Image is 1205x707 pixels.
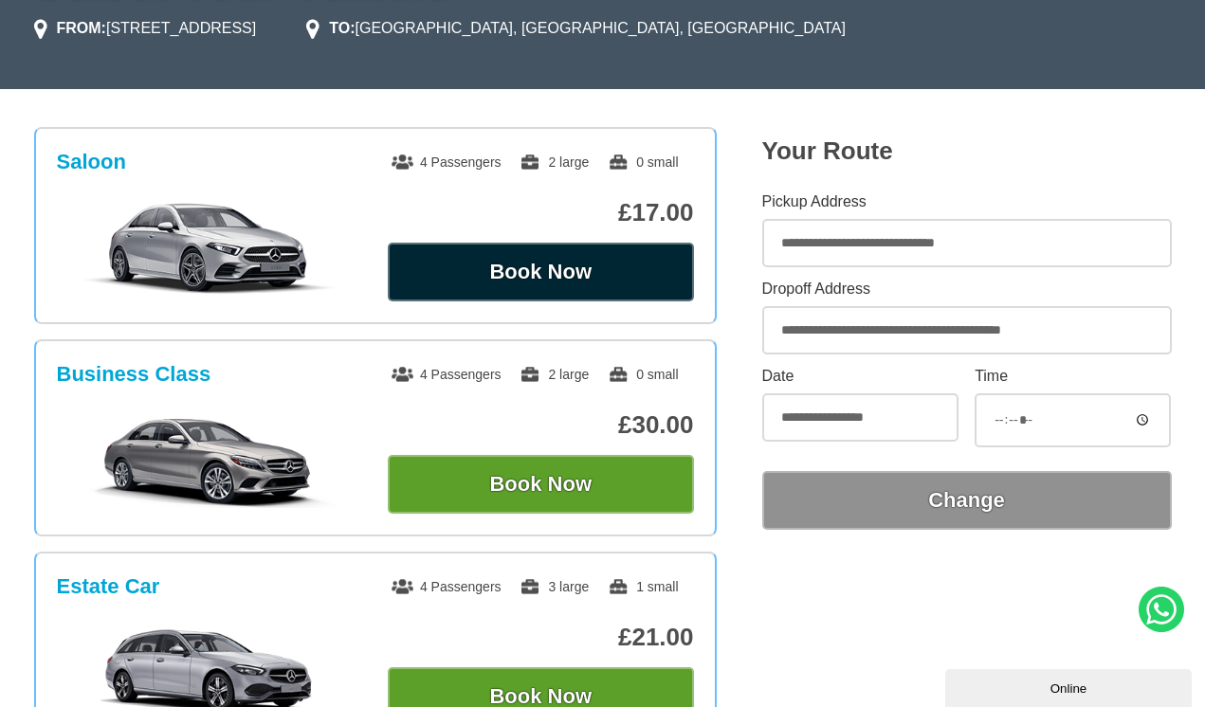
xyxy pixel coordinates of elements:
button: Book Now [388,455,694,514]
iframe: chat widget [945,665,1196,707]
span: 1 small [608,579,678,594]
h3: Saloon [57,150,126,174]
strong: TO: [329,20,355,36]
button: Book Now [388,243,694,301]
p: £21.00 [388,623,694,652]
li: [STREET_ADDRESS] [34,17,257,40]
label: Time [975,369,1171,384]
span: 2 large [520,367,589,382]
li: [GEOGRAPHIC_DATA], [GEOGRAPHIC_DATA], [GEOGRAPHIC_DATA] [306,17,846,40]
img: Business Class [66,413,352,508]
span: 0 small [608,367,678,382]
button: Change [762,471,1172,530]
span: 0 small [608,154,678,170]
span: 4 Passengers [392,367,502,382]
strong: FROM: [57,20,106,36]
img: Saloon [66,201,352,296]
label: Dropoff Address [762,281,1172,297]
p: £30.00 [388,410,694,440]
span: 2 large [520,154,589,170]
span: 4 Passengers [392,579,502,594]
label: Pickup Address [762,194,1172,209]
span: 4 Passengers [392,154,502,170]
label: Date [762,369,959,384]
span: 3 large [520,579,589,594]
h3: Estate Car [57,574,160,599]
h2: Your Route [762,136,1172,166]
h3: Business Class [57,362,211,387]
p: £17.00 [388,198,694,227]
